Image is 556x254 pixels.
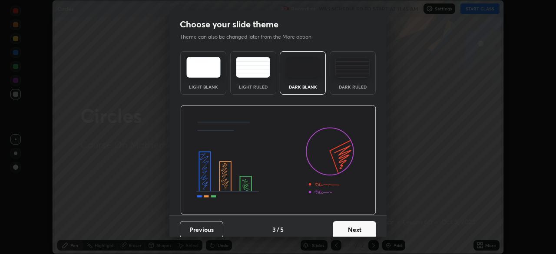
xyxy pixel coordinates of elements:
h2: Choose your slide theme [180,19,278,30]
h4: 3 [272,225,276,234]
button: Next [333,221,376,238]
img: lightRuledTheme.5fabf969.svg [236,57,270,78]
img: darkTheme.f0cc69e5.svg [286,57,320,78]
div: Light Ruled [236,85,271,89]
h4: / [277,225,279,234]
img: lightTheme.e5ed3b09.svg [186,57,221,78]
h4: 5 [280,225,284,234]
div: Dark Ruled [335,85,370,89]
button: Previous [180,221,223,238]
img: darkRuledTheme.de295e13.svg [335,57,370,78]
div: Dark Blank [285,85,320,89]
p: Theme can also be changed later from the More option [180,33,321,41]
div: Light Blank [186,85,221,89]
img: darkThemeBanner.d06ce4a2.svg [180,105,376,215]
